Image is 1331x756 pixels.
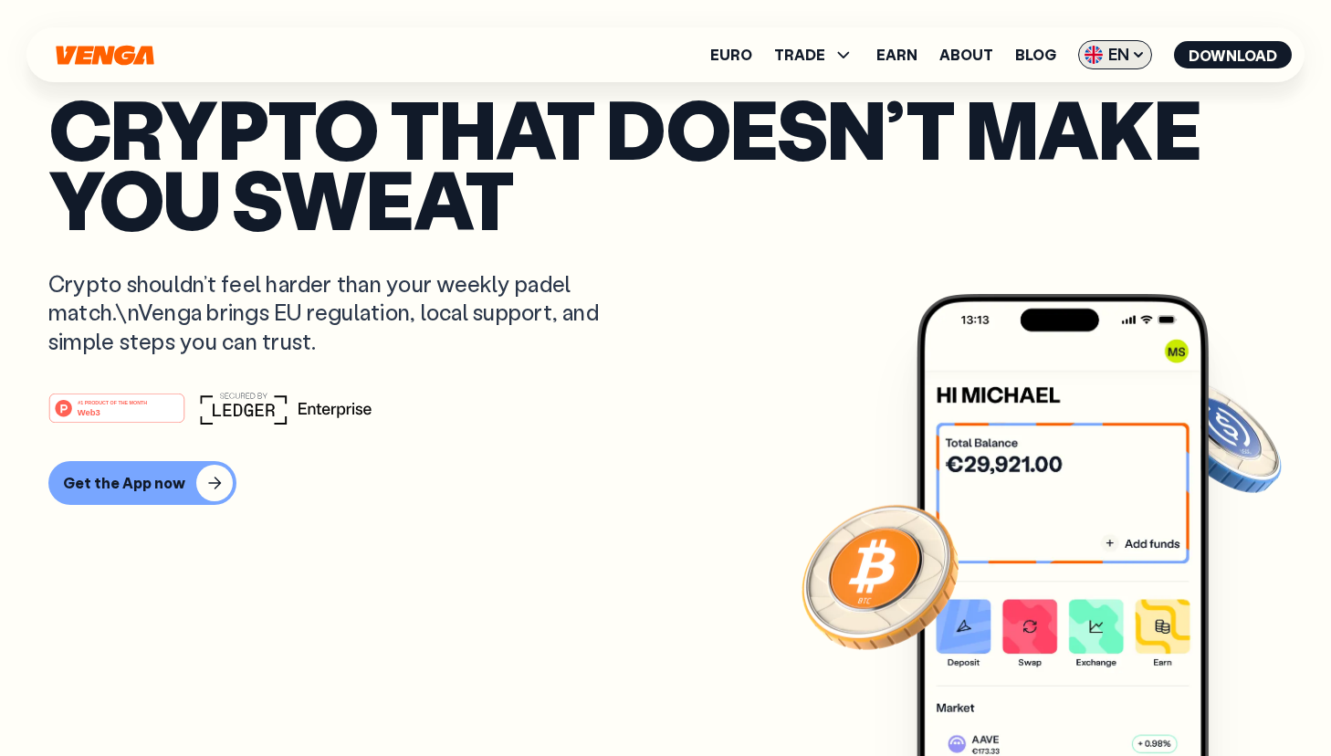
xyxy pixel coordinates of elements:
[1174,41,1292,68] button: Download
[1154,371,1285,502] img: USDC coin
[48,461,1283,505] a: Get the App now
[78,400,147,405] tspan: #1 PRODUCT OF THE MONTH
[876,47,917,62] a: Earn
[78,406,100,416] tspan: Web3
[1078,40,1152,69] span: EN
[710,47,752,62] a: Euro
[48,461,236,505] button: Get the App now
[48,93,1283,233] p: Crypto that doesn’t make you sweat
[774,44,854,66] span: TRADE
[1015,47,1056,62] a: Blog
[939,47,993,62] a: About
[798,494,962,658] img: Bitcoin
[54,45,156,66] svg: Home
[774,47,825,62] span: TRADE
[63,474,185,492] div: Get the App now
[48,404,185,427] a: #1 PRODUCT OF THE MONTHWeb3
[1085,46,1103,64] img: flag-uk
[48,269,625,355] p: Crypto shouldn’t feel harder than your weekly padel match.\nVenga brings EU regulation, local sup...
